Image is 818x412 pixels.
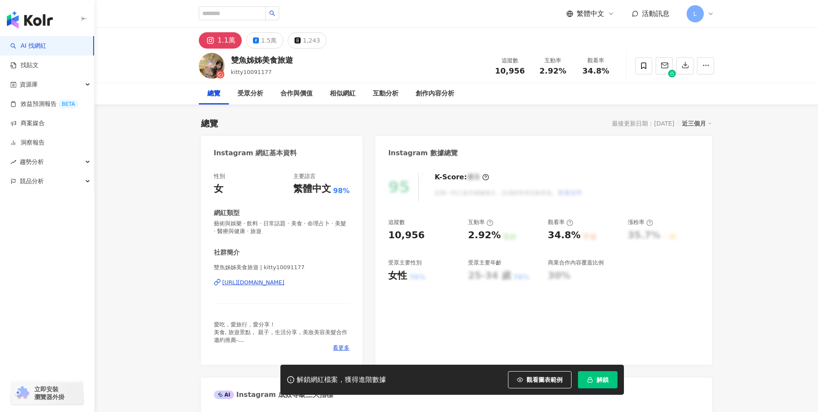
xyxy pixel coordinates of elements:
[495,66,525,75] span: 10,956
[682,118,712,129] div: 近三個月
[416,89,454,99] div: 創作內容分析
[237,89,263,99] div: 受眾分析
[548,218,573,226] div: 觀看率
[10,100,78,108] a: 效益預測報告BETA
[246,32,283,49] button: 1.5萬
[288,32,327,49] button: 1,243
[214,321,347,375] span: 愛吃，愛旅行，愛分享！ 美食, 旅遊景點， 親子，生活分享，美妝美容美髮合作邀約推薦- 直接給我🎁小盒子- 或email 📨 [EMAIL_ADDRESS][DOMAIN_NAME] 在地嚮導第...
[10,119,45,128] a: 商案媒合
[10,42,46,50] a: searchAI 找網紅
[214,182,223,196] div: 女
[14,386,30,400] img: chrome extension
[199,32,242,49] button: 1.1萬
[693,9,697,18] span: L
[10,159,16,165] span: rise
[293,182,331,196] div: 繁體中文
[214,264,350,271] span: 雙魚姊姊美食旅遊 | kitty10091177
[526,376,563,383] span: 觀看圖表範例
[388,259,422,267] div: 受眾主要性別
[303,34,320,46] div: 1,243
[577,9,604,18] span: 繁體中文
[642,9,669,18] span: 活動訊息
[330,89,356,99] div: 相似網紅
[218,34,235,46] div: 1.1萬
[388,269,407,283] div: 女性
[201,117,218,129] div: 總覽
[207,89,220,99] div: 總覽
[333,344,350,352] span: 看更多
[214,220,350,235] span: 藝術與娛樂 · 飲料 · 日常話題 · 美食 · 命理占卜 · 美髮 · 醫療與健康 · 旅遊
[199,53,225,79] img: KOL Avatar
[214,279,350,286] a: [URL][DOMAIN_NAME]
[578,371,617,388] button: 解鎖
[293,172,316,180] div: 主要語言
[231,55,293,65] div: 雙魚姊姊美食旅遊
[20,75,38,94] span: 資源庫
[214,248,240,257] div: 社群簡介
[214,390,333,400] div: Instagram 成效等級三大指標
[548,229,581,242] div: 34.8%
[612,120,674,127] div: 最後更新日期：[DATE]
[261,34,277,46] div: 1.5萬
[10,138,45,147] a: 洞察報告
[628,218,653,226] div: 漲粉率
[508,371,572,388] button: 觀看圖表範例
[435,172,489,182] div: K-Score :
[539,67,566,75] span: 2.92%
[388,148,458,158] div: Instagram 數據總覽
[582,67,609,75] span: 34.8%
[468,229,501,242] div: 2.92%
[7,11,53,28] img: logo
[269,10,275,16] span: search
[214,172,225,180] div: 性別
[222,279,285,286] div: [URL][DOMAIN_NAME]
[214,148,297,158] div: Instagram 網紅基本資料
[596,376,608,383] span: 解鎖
[214,390,234,399] div: AI
[468,259,502,267] div: 受眾主要年齡
[11,381,83,405] a: chrome extension立即安裝 瀏覽器外掛
[333,186,350,196] span: 98%
[34,385,64,401] span: 立即安裝 瀏覽器外掛
[580,56,612,65] div: 觀看率
[494,56,526,65] div: 追蹤數
[231,69,272,75] span: kitty10091177
[280,89,313,99] div: 合作與價值
[388,229,425,242] div: 10,956
[468,218,493,226] div: 互動率
[537,56,569,65] div: 互動率
[388,218,405,226] div: 追蹤數
[20,152,44,172] span: 趨勢分析
[20,172,44,191] span: 競品分析
[297,375,386,384] div: 解鎖網紅檔案，獲得進階數據
[10,61,39,70] a: 找貼文
[214,209,240,218] div: 網紅類型
[373,89,398,99] div: 互動分析
[548,259,604,267] div: 商業合作內容覆蓋比例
